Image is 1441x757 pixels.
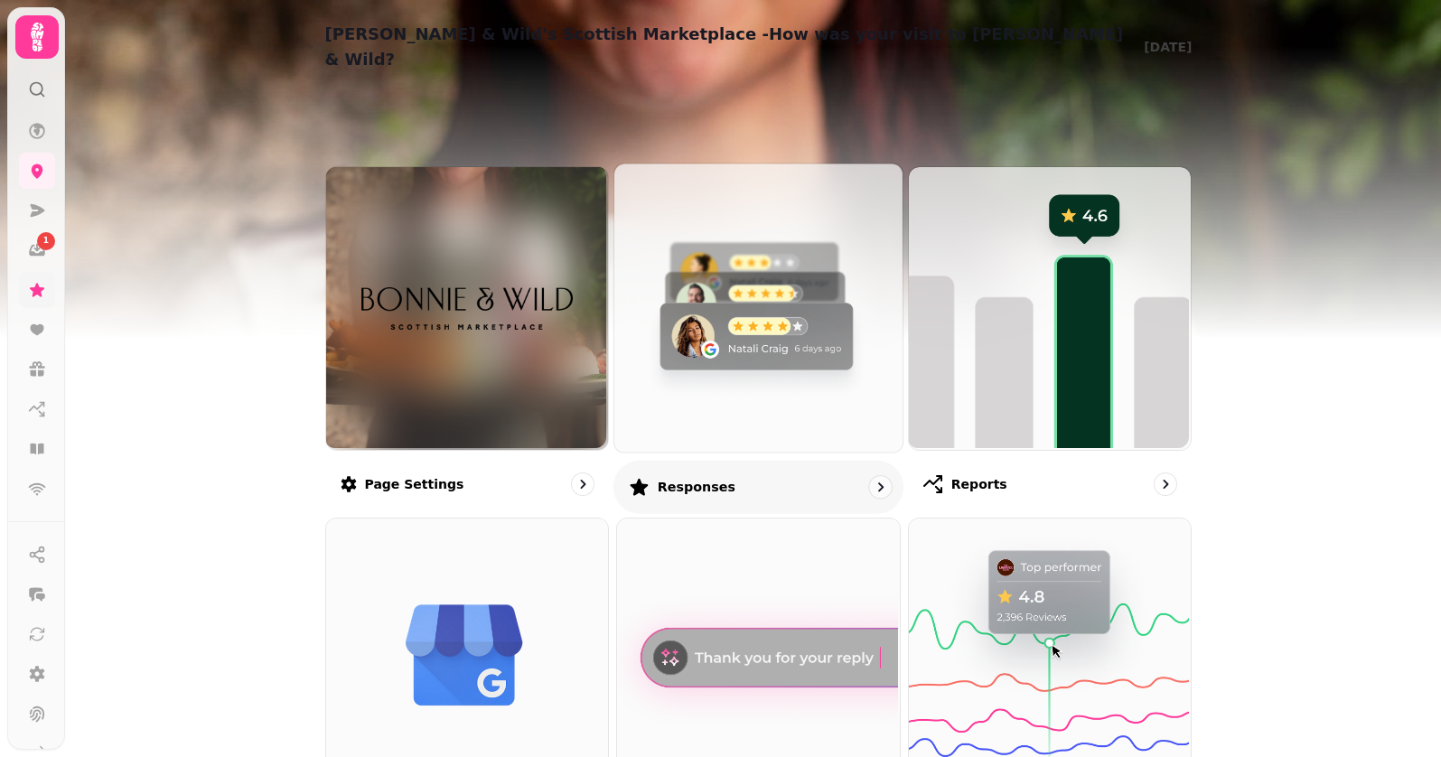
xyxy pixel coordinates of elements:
svg: go to [871,478,889,496]
img: Responses [613,162,901,450]
p: [DATE] [1144,38,1192,56]
a: ReportsReports [908,166,1193,510]
p: [PERSON_NAME] & Wild's Scottish Marketplace - How was your visit to [PERSON_NAME] & Wild? [325,22,1141,72]
svg: go to [1156,475,1174,493]
span: 1 [43,235,49,248]
a: Page settingsHow was your visit to Bonnie & Wild?Page settings [325,166,610,510]
p: Reports [951,475,1007,493]
svg: go to [574,475,592,493]
img: Reports [907,165,1190,448]
a: ResponsesResponses [613,163,903,513]
a: 1 [19,232,55,268]
p: Responses [658,478,735,496]
img: How was your visit to Bonnie & Wild? [361,250,573,366]
p: Page settings [365,475,464,493]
